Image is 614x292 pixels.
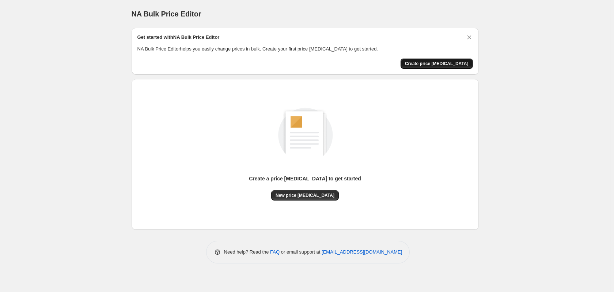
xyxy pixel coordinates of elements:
[132,10,201,18] span: NA Bulk Price Editor
[322,249,402,255] a: [EMAIL_ADDRESS][DOMAIN_NAME]
[137,34,220,41] h2: Get started with NA Bulk Price Editor
[280,249,322,255] span: or email support at
[271,190,339,201] button: New price [MEDICAL_DATA]
[276,192,334,198] span: New price [MEDICAL_DATA]
[137,45,473,53] p: NA Bulk Price Editor helps you easily change prices in bulk. Create your first price [MEDICAL_DAT...
[270,249,280,255] a: FAQ
[224,249,270,255] span: Need help? Read the
[405,61,469,67] span: Create price [MEDICAL_DATA]
[466,34,473,41] button: Dismiss card
[249,175,361,182] p: Create a price [MEDICAL_DATA] to get started
[401,59,473,69] button: Create price change job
